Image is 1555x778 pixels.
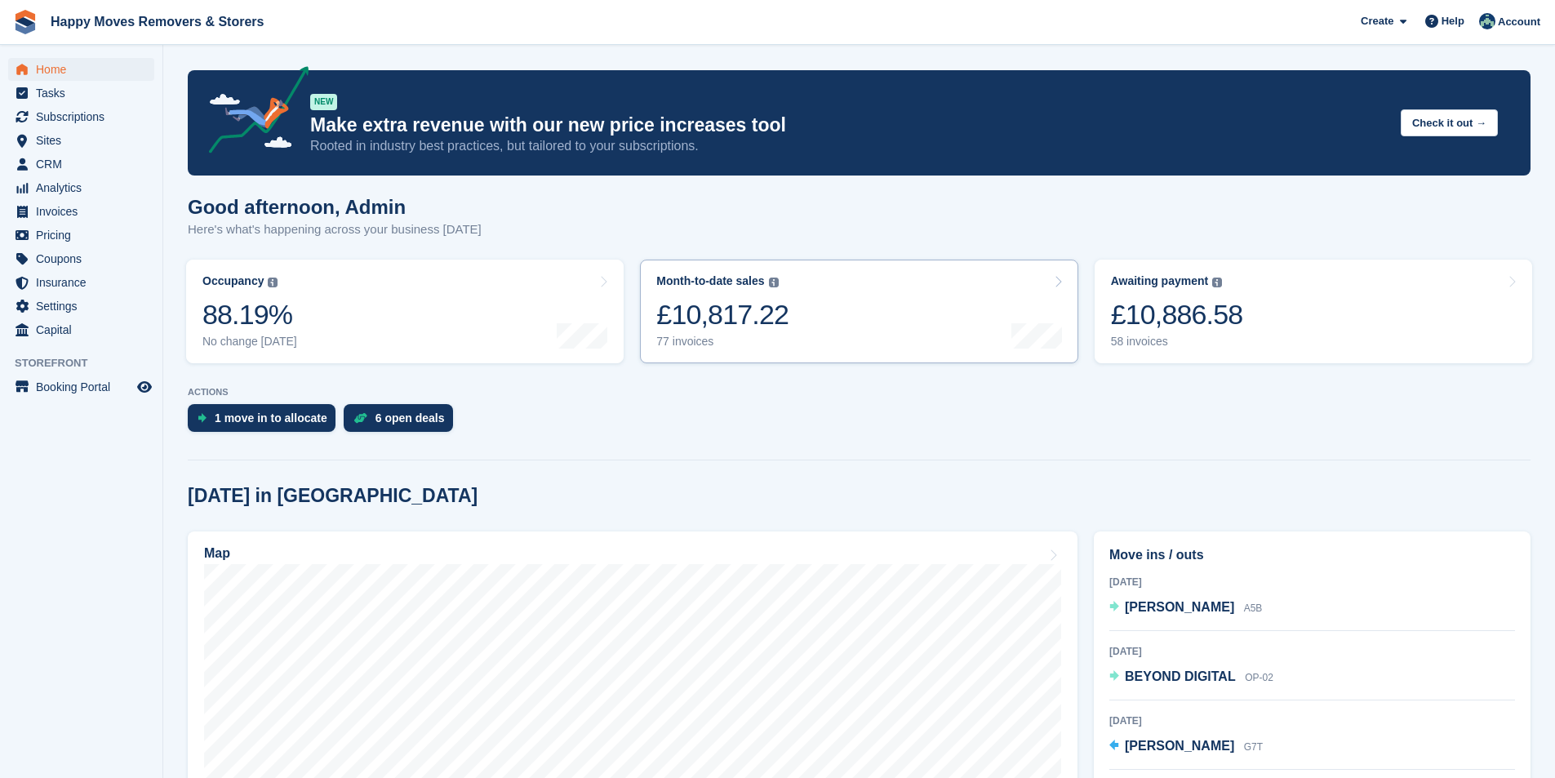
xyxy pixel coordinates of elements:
[310,113,1388,137] p: Make extra revenue with our new price increases tool
[310,137,1388,155] p: Rooted in industry best practices, but tailored to your subscriptions.
[188,196,482,218] h1: Good afternoon, Admin
[215,411,327,425] div: 1 move in to allocate
[268,278,278,287] img: icon-info-grey-7440780725fd019a000dd9b08b2336e03edf1995a4989e88bcd33f0948082b44.svg
[8,105,154,128] a: menu
[36,376,134,398] span: Booking Portal
[36,318,134,341] span: Capital
[1401,109,1498,136] button: Check it out →
[656,335,789,349] div: 77 invoices
[36,224,134,247] span: Pricing
[8,271,154,294] a: menu
[8,82,154,104] a: menu
[1479,13,1495,29] img: Admin
[36,271,134,294] span: Insurance
[8,176,154,199] a: menu
[195,66,309,159] img: price-adjustments-announcement-icon-8257ccfd72463d97f412b2fc003d46551f7dbcb40ab6d574587a9cd5c0d94...
[36,295,134,318] span: Settings
[204,546,230,561] h2: Map
[188,485,478,507] h2: [DATE] in [GEOGRAPHIC_DATA]
[202,298,297,331] div: 88.19%
[1109,714,1515,728] div: [DATE]
[8,224,154,247] a: menu
[36,247,134,270] span: Coupons
[1111,335,1243,349] div: 58 invoices
[36,176,134,199] span: Analytics
[8,318,154,341] a: menu
[8,247,154,270] a: menu
[36,153,134,176] span: CRM
[1244,602,1263,614] span: A5B
[202,335,297,349] div: No change [DATE]
[8,153,154,176] a: menu
[36,82,134,104] span: Tasks
[36,200,134,223] span: Invoices
[1125,669,1236,683] span: BEYOND DIGITAL
[1244,741,1263,753] span: G7T
[375,411,445,425] div: 6 open deals
[188,404,344,440] a: 1 move in to allocate
[8,376,154,398] a: menu
[656,298,789,331] div: £10,817.22
[188,220,482,239] p: Here's what's happening across your business [DATE]
[769,278,779,287] img: icon-info-grey-7440780725fd019a000dd9b08b2336e03edf1995a4989e88bcd33f0948082b44.svg
[656,274,764,288] div: Month-to-date sales
[1442,13,1464,29] span: Help
[8,58,154,81] a: menu
[1109,545,1515,565] h2: Move ins / outs
[135,377,154,397] a: Preview store
[1245,672,1273,683] span: OP-02
[640,260,1077,363] a: Month-to-date sales £10,817.22 77 invoices
[1125,739,1234,753] span: [PERSON_NAME]
[202,274,264,288] div: Occupancy
[1125,600,1234,614] span: [PERSON_NAME]
[1109,644,1515,659] div: [DATE]
[44,8,270,35] a: Happy Moves Removers & Storers
[1109,575,1515,589] div: [DATE]
[1109,667,1273,688] a: BEYOND DIGITAL OP-02
[1111,298,1243,331] div: £10,886.58
[36,129,134,152] span: Sites
[8,129,154,152] a: menu
[1498,14,1540,30] span: Account
[344,404,461,440] a: 6 open deals
[1109,736,1263,758] a: [PERSON_NAME] G7T
[36,105,134,128] span: Subscriptions
[1109,598,1262,619] a: [PERSON_NAME] A5B
[15,355,162,371] span: Storefront
[1095,260,1532,363] a: Awaiting payment £10,886.58 58 invoices
[13,10,38,34] img: stora-icon-8386f47178a22dfd0bd8f6a31ec36ba5ce8667c1dd55bd0f319d3a0aa187defe.svg
[1212,278,1222,287] img: icon-info-grey-7440780725fd019a000dd9b08b2336e03edf1995a4989e88bcd33f0948082b44.svg
[36,58,134,81] span: Home
[188,387,1531,398] p: ACTIONS
[186,260,624,363] a: Occupancy 88.19% No change [DATE]
[1361,13,1393,29] span: Create
[198,413,207,423] img: move_ins_to_allocate_icon-fdf77a2bb77ea45bf5b3d319d69a93e2d87916cf1d5bf7949dd705db3b84f3ca.svg
[8,200,154,223] a: menu
[310,94,337,110] div: NEW
[353,412,367,424] img: deal-1b604bf984904fb50ccaf53a9ad4b4a5d6e5aea283cecdc64d6e3604feb123c2.svg
[8,295,154,318] a: menu
[1111,274,1209,288] div: Awaiting payment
